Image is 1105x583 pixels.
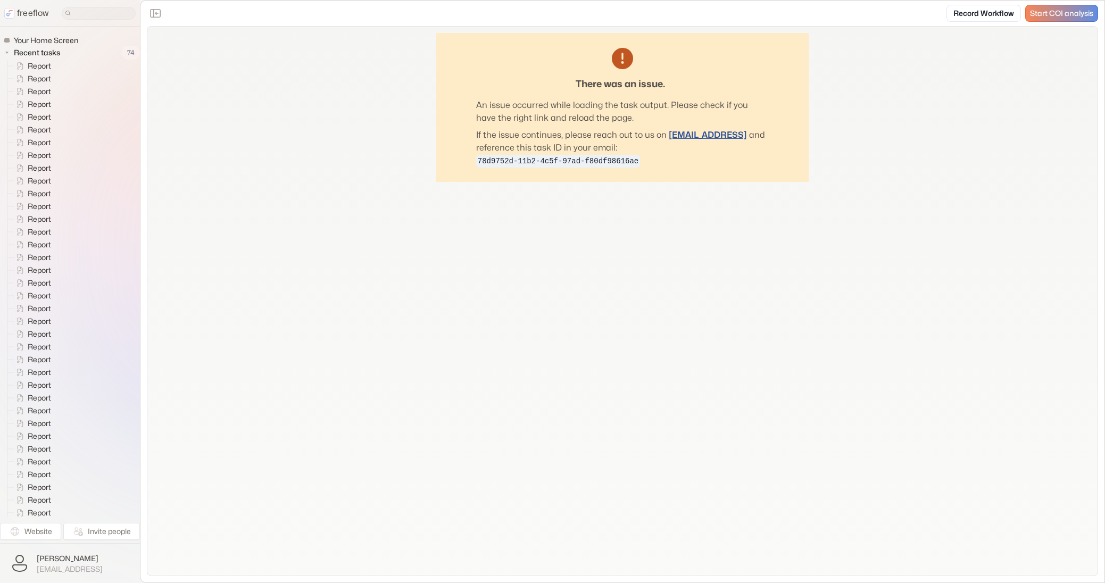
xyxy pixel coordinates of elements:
span: Report [26,444,54,454]
span: [EMAIL_ADDRESS] [37,564,103,574]
button: Recent tasks [3,46,64,59]
a: Report [7,366,55,379]
code: 78d9752d-11b2-4c5f-97ad-f80df98616ae [476,155,640,168]
a: Report [7,264,55,277]
a: Report [7,98,55,111]
span: Report [26,367,54,378]
span: Report [26,86,54,97]
a: Report [7,72,55,85]
a: Start COI analysis [1025,5,1098,22]
span: Report [26,137,54,148]
span: Report [26,227,54,237]
a: Report [7,251,55,264]
div: There was an issue. [576,78,665,90]
span: 74 [122,46,140,60]
a: Report [7,213,55,226]
span: Report [26,61,54,71]
span: Report [26,354,54,365]
a: Report [7,136,55,149]
span: [PERSON_NAME] [37,553,103,564]
span: Report [26,188,54,199]
a: Report [7,379,55,392]
span: Report [26,418,54,429]
p: If the issue continues, please reach out to us on and reference this task ID in your email: [476,129,769,168]
a: Report [7,506,55,519]
a: Your Home Screen [3,35,82,46]
span: Report [26,507,54,518]
span: Report [26,239,54,250]
a: Report [7,455,55,468]
a: Report [7,404,55,417]
a: Report [7,60,55,72]
a: Report [7,353,55,366]
span: Report [26,469,54,480]
span: Report [26,342,54,352]
span: Report [26,112,54,122]
a: Report [7,328,55,340]
span: Report [26,265,54,276]
a: Report [7,174,55,187]
a: Report [7,481,55,494]
button: [PERSON_NAME][EMAIL_ADDRESS] [6,550,134,577]
a: Report [7,277,55,289]
span: Report [26,201,54,212]
a: Report [7,111,55,123]
a: Report [7,302,55,315]
a: Report [7,340,55,353]
a: Report [7,289,55,302]
span: Your Home Screen [12,35,81,46]
span: Report [26,431,54,442]
button: Close the sidebar [147,5,164,22]
a: Report [7,123,55,136]
span: Report [26,73,54,84]
span: Report [26,99,54,110]
p: An issue occurred while loading the task output. Please check if you have the right link and relo... [476,99,769,124]
a: [EMAIL_ADDRESS] [669,130,747,140]
span: Report [26,380,54,390]
a: Record Workflow [946,5,1021,22]
a: Report [7,226,55,238]
span: Report [26,303,54,314]
p: freeflow [17,7,49,20]
a: freeflow [4,7,49,20]
a: Report [7,149,55,162]
span: Report [26,176,54,186]
span: Report [26,456,54,467]
span: Report [26,163,54,173]
span: Report [26,329,54,339]
a: Report [7,417,55,430]
button: Invite people [63,523,140,540]
a: Report [7,200,55,213]
span: Report [26,393,54,403]
a: Report [7,392,55,404]
a: Report [7,443,55,455]
a: Report [7,468,55,481]
span: Report [26,316,54,327]
span: Report [26,252,54,263]
span: Report [26,150,54,161]
a: Report [7,238,55,251]
span: Report [26,124,54,135]
span: Report [26,278,54,288]
a: Report [7,162,55,174]
span: Report [26,214,54,224]
span: Report [26,495,54,505]
span: Report [26,405,54,416]
span: Recent tasks [12,47,63,58]
a: Report [7,430,55,443]
span: Report [26,482,54,493]
a: Report [7,315,55,328]
span: Report [26,290,54,301]
a: Report [7,494,55,506]
span: Start COI analysis [1030,9,1093,18]
a: Report [7,85,55,98]
a: Report [7,187,55,200]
